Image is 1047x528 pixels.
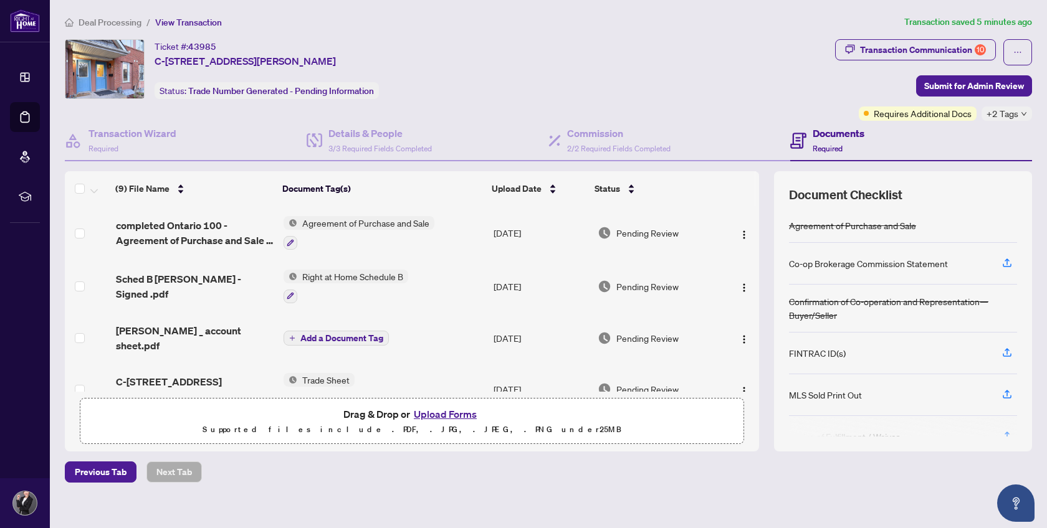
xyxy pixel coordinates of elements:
span: ellipsis [1013,48,1022,57]
th: Status [590,171,719,206]
span: (9) File Name [115,182,170,196]
h4: Commission [567,126,671,141]
li: / [146,15,150,29]
th: (9) File Name [110,171,277,206]
div: Co-op Brokerage Commission Statement [789,257,948,270]
span: Pending Review [616,226,679,240]
button: Status IconAgreement of Purchase and Sale [284,216,434,250]
th: Document Tag(s) [277,171,486,206]
button: Logo [734,328,754,348]
th: Upload Date [487,171,590,206]
span: Add a Document Tag [300,334,383,342]
button: Add a Document Tag [284,331,389,346]
div: Status: [155,82,379,99]
img: Document Status [598,331,611,345]
img: Status Icon [284,373,297,387]
td: [DATE] [489,313,593,363]
span: Requires Additional Docs [874,106,972,120]
div: FINTRAC ID(s) [789,346,846,360]
div: Ticket #: [155,39,216,54]
span: Agreement of Purchase and Sale [297,216,434,230]
td: [DATE] [489,260,593,313]
h4: Transaction Wizard [88,126,176,141]
span: Status [595,182,620,196]
div: MLS Sold Print Out [789,388,862,402]
span: plus [289,335,295,341]
span: Trade Number Generated - Pending Information [188,85,374,97]
div: Agreement of Purchase and Sale [789,219,916,232]
img: Logo [739,334,749,344]
span: Previous Tab [75,462,127,482]
span: C-[STREET_ADDRESS][PERSON_NAME] [155,54,336,68]
button: Next Tab [146,461,202,483]
p: Supported files include .PDF, .JPG, .JPEG, .PNG under 25 MB [88,422,736,437]
span: 43985 [188,41,216,52]
span: down [1021,111,1027,117]
img: IMG-X12175956_1.jpg [65,40,144,98]
img: Status Icon [284,270,297,283]
span: Drag & Drop or [343,406,480,422]
button: Status IconRight at Home Schedule B [284,270,408,303]
h4: Details & People [328,126,432,141]
h4: Documents [813,126,864,141]
span: Deal Processing [79,17,141,28]
button: Upload Forms [410,406,480,422]
span: Document Checklist [789,186,902,204]
img: Document Status [598,382,611,396]
div: 10 [975,44,986,55]
span: Drag & Drop orUpload FormsSupported files include .PDF, .JPG, .JPEG, .PNG under25MB [80,398,743,445]
span: C-[STREET_ADDRESS][PERSON_NAME] - TS TO BE REVIEWED.pdf [116,374,274,404]
span: 2/2 Required Fields Completed [567,144,671,153]
td: [DATE] [489,206,593,260]
button: Logo [734,223,754,243]
span: 3/3 Required Fields Completed [328,144,432,153]
button: Transaction Communication10 [835,39,996,60]
span: home [65,18,74,27]
span: Pending Review [616,280,679,293]
div: Transaction Communication [860,40,986,60]
img: Document Status [598,226,611,240]
button: Logo [734,276,754,296]
span: Pending Review [616,382,679,396]
span: [PERSON_NAME] _ account sheet.pdf [116,323,274,353]
img: Logo [739,386,749,396]
img: Profile Icon [13,491,37,515]
span: Upload Date [492,182,542,196]
img: Logo [739,230,749,240]
button: Add a Document Tag [284,330,389,346]
span: View Transaction [155,17,222,28]
span: Right at Home Schedule B [297,270,408,283]
span: Required [813,144,843,153]
div: Confirmation of Co-operation and Representation—Buyer/Seller [789,295,1017,322]
span: Sched B [PERSON_NAME] - Signed .pdf [116,271,274,301]
button: Logo [734,379,754,399]
button: Previous Tab [65,461,136,483]
span: +2 Tags [987,106,1018,121]
span: Submit for Admin Review [924,76,1024,96]
img: Document Status [598,280,611,293]
img: Status Icon [284,216,297,230]
button: Status IconTrade Sheet [284,373,355,407]
td: [DATE] [489,363,593,417]
span: Pending Review [616,331,679,345]
span: Trade Sheet [297,373,355,387]
button: Open asap [997,484,1035,522]
img: logo [10,9,40,32]
article: Transaction saved 5 minutes ago [904,15,1032,29]
img: Logo [739,283,749,293]
button: Submit for Admin Review [916,75,1032,97]
span: Required [88,144,118,153]
span: completed Ontario 100 - Agreement of Purchase and Sale - Residential1 - Signed 1.pdf [116,218,274,248]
